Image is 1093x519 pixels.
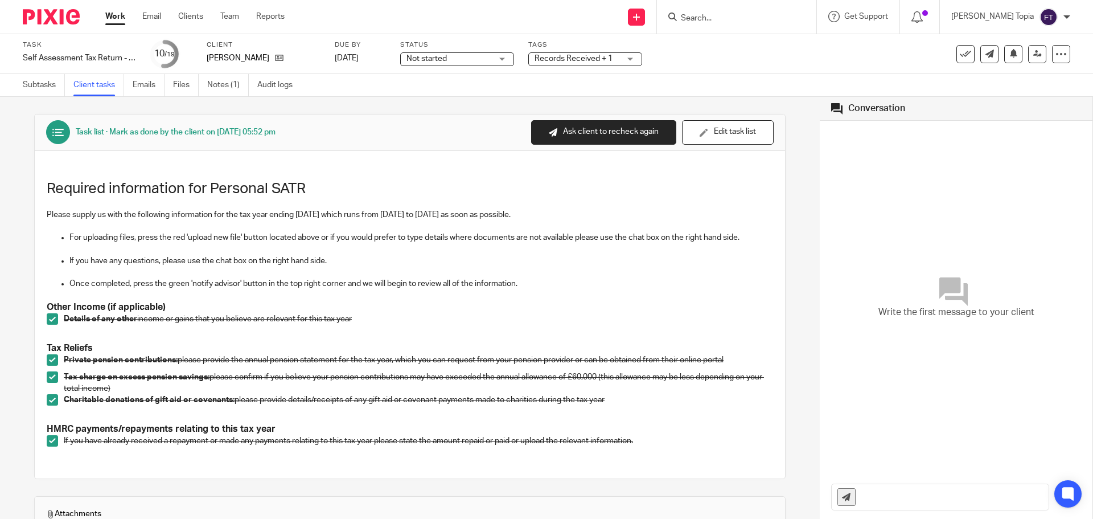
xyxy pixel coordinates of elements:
p: [PERSON_NAME] [207,52,269,64]
p: please provide the annual pension statement for the tax year, which you can request from your pen... [64,354,773,366]
a: Reports [256,11,285,22]
strong: Tax Reliefs [47,344,93,353]
a: Files [173,74,199,96]
p: Once completed, press the green 'notify advisor' button in the top right corner and we will begin... [69,278,773,289]
span: Write the first message to your client [878,306,1034,319]
strong: Charitable donations of gift aid or covenants: [64,396,235,404]
input: Search [680,14,782,24]
p: please provide details/receipts of any gift aid or covenant payments made to charities during the... [64,394,773,406]
p: [PERSON_NAME] Topia [951,11,1034,22]
p: If you have any questions, please use the chat box on the right hand side. [69,255,773,267]
h1: Required information for Personal SATR [47,180,773,198]
a: Audit logs [257,74,301,96]
label: Due by [335,40,386,50]
p: Please supply us with the following information for the tax year ending [DATE] which runs from [D... [47,209,773,220]
a: Notes (1) [207,74,249,96]
p: income or gains that you believe are relevant for this tax year [64,313,773,325]
a: Team [220,11,239,22]
strong: Tax charge on excess pension savings: [64,373,209,381]
a: Email [142,11,161,22]
label: Status [400,40,514,50]
button: Ask client to recheck again [531,120,676,145]
div: Self Assessment Tax Return - 2024-2025 [23,52,137,64]
img: Pixie [23,9,80,24]
p: For uploading files, press the red 'upload new file' button located above or if you would prefer ... [69,232,773,243]
small: /19 [165,51,175,58]
strong: Details of any other [64,315,137,323]
div: Conversation [848,103,905,115]
a: Subtasks [23,74,65,96]
span: [DATE] [335,54,359,62]
p: please confirm if you believe your pension contributions may have exceeded the annual allowance o... [64,371,773,395]
a: Emails [133,74,165,96]
strong: Other Income (if applicable) [47,303,166,312]
strong: HMRC payments/repayments relating to this tax year [47,424,276,434]
a: Clients [178,11,203,22]
div: Self Assessment Tax Return - [DATE]-[DATE] [23,52,137,64]
a: Work [105,11,125,22]
label: Client [207,40,320,50]
span: Not started [406,55,447,63]
label: Task [23,40,137,50]
img: svg%3E [1039,8,1058,26]
span: Get Support [844,13,888,21]
a: Client tasks [73,74,124,96]
div: Task list · Mark as done by the client on [DATE] 05:52 pm [76,126,276,138]
div: 10 [154,47,175,60]
button: Edit task list [682,120,774,145]
label: Tags [528,40,642,50]
span: Records Received + 1 [535,55,613,63]
strong: Private pension contributions: [64,356,178,364]
p: If you have already received a repayment or made any payments relating to this tax year please st... [64,435,773,447]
